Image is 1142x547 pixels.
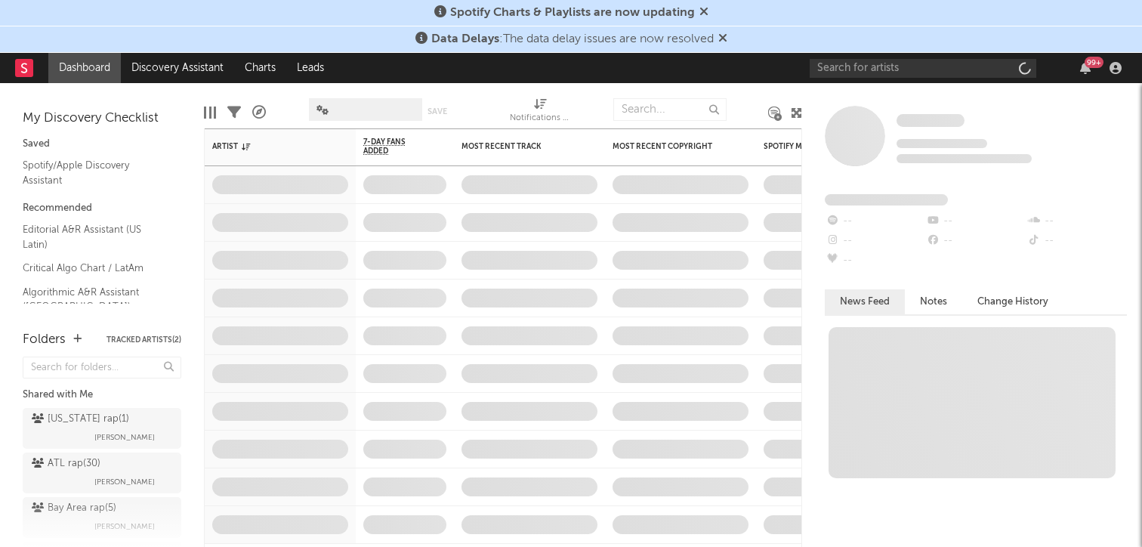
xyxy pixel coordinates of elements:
[286,53,335,83] a: Leads
[962,289,1063,314] button: Change History
[23,284,166,315] a: Algorithmic A&R Assistant ([GEOGRAPHIC_DATA])
[204,91,216,134] div: Edit Columns
[32,499,116,518] div: Bay Area rap ( 5 )
[23,386,181,404] div: Shared with Me
[23,453,181,493] a: ATL rap(30)[PERSON_NAME]
[810,59,1036,78] input: Search for artists
[825,194,948,206] span: Fans Added by Platform
[925,212,1026,231] div: --
[23,357,181,379] input: Search for folders...
[1085,57,1103,68] div: 99 +
[897,154,1032,163] span: 0 fans last week
[925,231,1026,251] div: --
[252,91,266,134] div: A&R Pipeline
[23,135,181,153] div: Saved
[427,107,447,116] button: Save
[23,157,166,188] a: Spotify/Apple Discovery Assistant
[1026,212,1127,231] div: --
[106,336,181,344] button: Tracked Artists(2)
[1026,231,1127,251] div: --
[613,142,726,151] div: Most Recent Copyright
[699,7,708,19] span: Dismiss
[897,114,965,127] span: Some Artist
[1080,62,1091,74] button: 99+
[897,113,965,128] a: Some Artist
[905,289,962,314] button: Notes
[825,289,905,314] button: News Feed
[23,331,66,349] div: Folders
[94,473,155,491] span: [PERSON_NAME]
[23,110,181,128] div: My Discovery Checklist
[234,53,286,83] a: Charts
[825,231,925,251] div: --
[363,138,424,156] span: 7-Day Fans Added
[94,518,155,536] span: [PERSON_NAME]
[825,212,925,231] div: --
[94,428,155,447] span: [PERSON_NAME]
[23,199,181,218] div: Recommended
[450,7,695,19] span: Spotify Charts & Playlists are now updating
[23,260,166,277] a: Critical Algo Chart / LatAm
[23,221,166,252] a: Editorial A&R Assistant (US Latin)
[48,53,121,83] a: Dashboard
[613,98,727,121] input: Search...
[32,410,129,428] div: [US_STATE] rap ( 1 )
[212,142,326,151] div: Artist
[121,53,234,83] a: Discovery Assistant
[431,33,714,45] span: : The data delay issues are now resolved
[897,139,987,148] span: Tracking Since: [DATE]
[461,142,575,151] div: Most Recent Track
[32,455,100,473] div: ATL rap ( 30 )
[764,142,877,151] div: Spotify Monthly Listeners
[227,91,241,134] div: Filters
[23,497,181,538] a: Bay Area rap(5)[PERSON_NAME]
[510,91,570,134] div: Notifications (Artist)
[23,408,181,449] a: [US_STATE] rap(1)[PERSON_NAME]
[825,251,925,270] div: --
[431,33,499,45] span: Data Delays
[510,110,570,128] div: Notifications (Artist)
[718,33,727,45] span: Dismiss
